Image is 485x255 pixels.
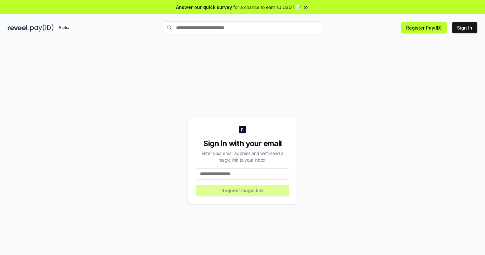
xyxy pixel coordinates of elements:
div: Enter your email address and we’ll send a magic link to your inbox. [196,150,289,163]
span: for a chance to earn 10 USDT 📝 [233,4,301,10]
img: pay_id [30,24,54,32]
img: logo_small [239,126,246,133]
button: Register Pay(ID) [401,22,447,33]
span: Answer our quick survey [176,4,232,10]
img: reveel_dark [8,24,29,32]
button: Sign In [452,22,477,33]
div: Sign in with your email [196,138,289,149]
div: Alpha [55,24,73,32]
